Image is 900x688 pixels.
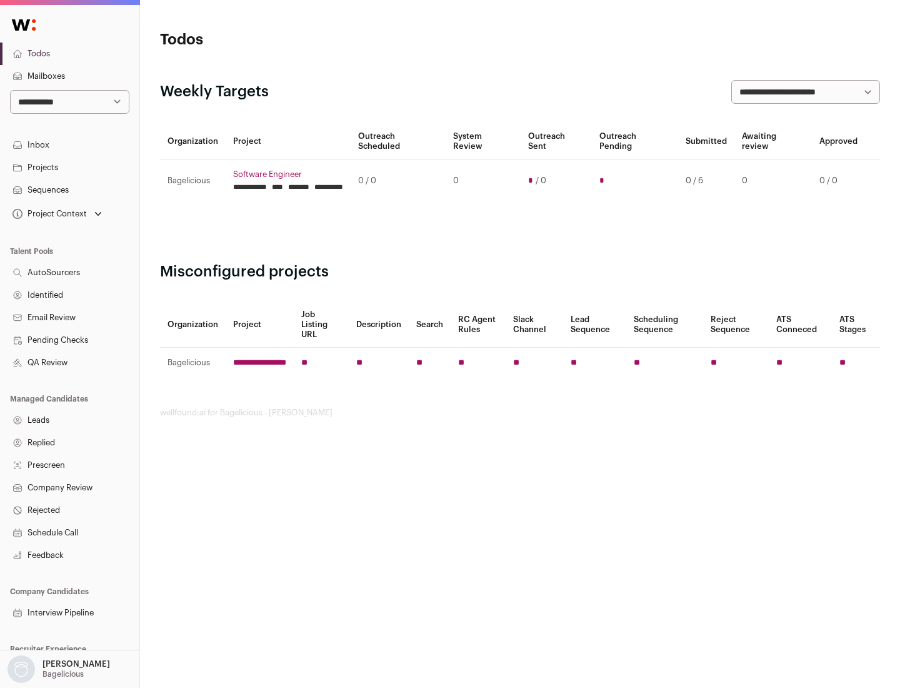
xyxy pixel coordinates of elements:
[226,302,294,348] th: Project
[446,159,520,203] td: 0
[563,302,626,348] th: Lead Sequence
[349,302,409,348] th: Description
[160,82,269,102] h2: Weekly Targets
[226,124,351,159] th: Project
[160,30,400,50] h1: Todos
[160,124,226,159] th: Organization
[678,124,734,159] th: Submitted
[5,13,42,38] img: Wellfound
[10,205,104,223] button: Open dropdown
[351,124,446,159] th: Outreach Scheduled
[42,669,84,679] p: Bagelicious
[160,302,226,348] th: Organization
[7,655,35,683] img: nopic.png
[832,302,880,348] th: ATS Stages
[506,302,563,348] th: Slack Channel
[678,159,734,203] td: 0 / 6
[451,302,505,348] th: RC Agent Rules
[812,124,865,159] th: Approved
[42,659,110,669] p: [PERSON_NAME]
[769,302,831,348] th: ATS Conneced
[703,302,769,348] th: Reject Sequence
[233,169,343,180] a: Software Engineer
[160,262,880,282] h2: Misconfigured projects
[626,302,703,348] th: Scheduling Sequence
[160,408,880,418] footer: wellfound:ai for Bagelicious - [PERSON_NAME]
[409,302,451,348] th: Search
[446,124,520,159] th: System Review
[592,124,677,159] th: Outreach Pending
[160,348,226,378] td: Bagelicious
[521,124,592,159] th: Outreach Sent
[351,159,446,203] td: 0 / 0
[160,159,226,203] td: Bagelicious
[294,302,349,348] th: Job Listing URL
[5,655,112,683] button: Open dropdown
[536,176,546,186] span: / 0
[734,124,812,159] th: Awaiting review
[812,159,865,203] td: 0 / 0
[734,159,812,203] td: 0
[10,209,87,219] div: Project Context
